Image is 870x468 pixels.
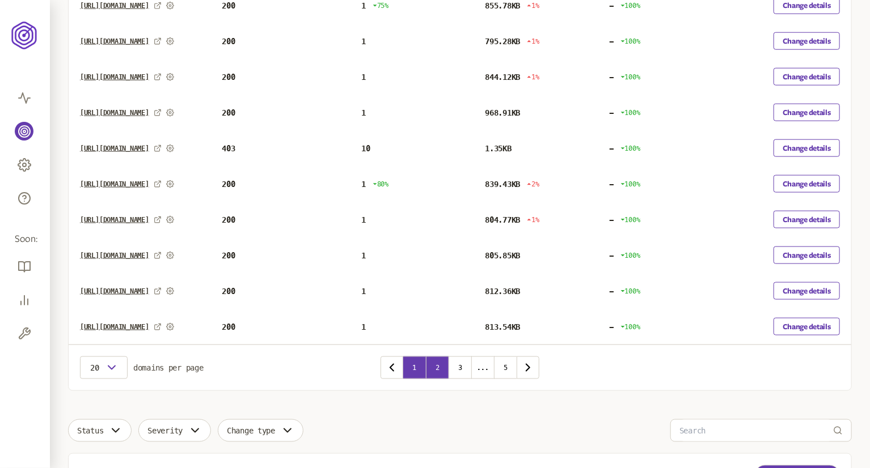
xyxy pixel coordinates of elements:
[620,180,640,189] span: 100%
[218,419,303,442] button: Change type
[485,180,521,189] span: 839.43KB
[222,144,235,153] span: 403
[485,73,521,82] span: 844.12KB
[774,68,840,86] button: Change details
[80,356,128,379] button: 20
[373,180,388,189] span: 80%
[80,180,149,188] a: [URL][DOMAIN_NAME]
[620,108,640,117] span: 100%
[609,37,614,46] span: -
[426,356,449,379] button: 2
[620,1,640,10] span: 100%
[485,1,521,10] span: 855.78KB
[80,144,149,152] a: [URL][DOMAIN_NAME]
[527,1,539,10] span: 1%
[80,73,149,81] a: [URL][DOMAIN_NAME]
[80,323,149,331] a: [URL][DOMAIN_NAME]
[620,37,640,46] span: 100%
[774,139,840,157] button: Change details
[222,287,235,296] span: 200
[222,180,235,189] span: 200
[361,180,366,189] span: 1
[485,322,521,331] span: 813.54KB
[80,216,149,224] a: [URL][DOMAIN_NAME]
[774,318,840,335] button: Change details
[774,282,840,300] button: Change details
[373,1,388,10] span: 75%
[471,356,494,379] button: ...
[68,419,132,442] button: Status
[609,73,614,82] span: -
[620,251,640,260] span: 100%
[485,37,521,46] span: 795.28KB
[89,363,100,372] span: 20
[609,108,614,117] span: -
[361,251,366,260] span: 1
[138,419,211,442] button: Severity
[222,322,235,331] span: 200
[609,215,614,224] span: -
[222,73,235,82] span: 200
[80,252,149,259] a: [URL][DOMAIN_NAME]
[620,144,640,153] span: 100%
[609,144,614,153] span: -
[774,246,840,264] button: Change details
[222,251,235,260] span: 200
[620,287,640,296] span: 100%
[485,144,512,153] span: 1.35KB
[527,180,539,189] span: 2%
[609,322,614,331] span: -
[80,109,149,117] a: [URL][DOMAIN_NAME]
[147,426,183,435] span: Severity
[485,287,521,296] span: 812.36KB
[774,32,840,50] button: Change details
[449,356,471,379] button: 3
[361,73,366,82] span: 1
[133,363,204,372] span: domains per page
[361,37,366,46] span: 1
[361,1,366,10] span: 1
[361,215,366,224] span: 1
[527,37,539,46] span: 1%
[361,108,366,117] span: 1
[222,37,235,46] span: 200
[620,73,640,82] span: 100%
[80,287,149,295] a: [URL][DOMAIN_NAME]
[80,2,149,10] a: [URL][DOMAIN_NAME]
[361,287,366,296] span: 1
[527,73,539,82] span: 1%
[609,1,614,10] span: -
[620,322,640,331] span: 100%
[227,426,275,435] span: Change type
[361,144,370,153] span: 10
[361,322,366,331] span: 1
[494,356,517,379] button: 5
[403,356,426,379] button: 1
[222,215,235,224] span: 200
[80,37,149,45] a: [URL][DOMAIN_NAME]
[15,233,35,246] span: Soon:
[485,251,521,260] span: 805.85KB
[774,211,840,228] button: Change details
[77,426,103,435] span: Status
[485,108,521,117] span: 968.91KB
[679,420,833,441] input: Search
[609,251,614,260] span: -
[527,215,539,224] span: 1%
[774,104,840,121] button: Change details
[222,1,235,10] span: 200
[620,215,640,224] span: 100%
[609,180,614,189] span: -
[485,215,521,224] span: 804.77KB
[774,175,840,193] button: Change details
[609,287,614,296] span: -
